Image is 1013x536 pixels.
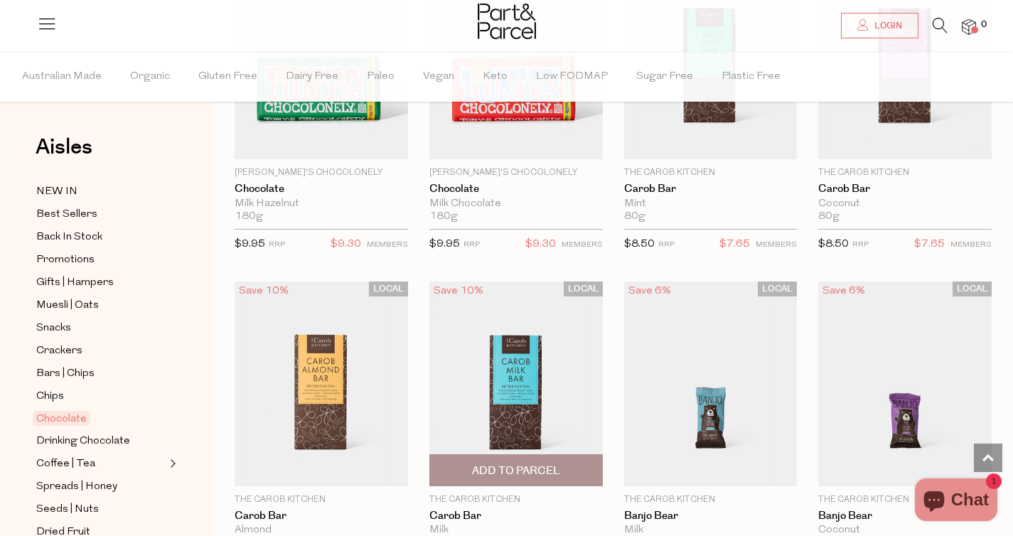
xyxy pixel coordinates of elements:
[36,500,166,518] a: Seeds | Nuts
[36,206,97,223] span: Best Sellers
[483,52,508,102] span: Keto
[429,198,603,210] div: Milk Chocolate
[36,455,166,473] a: Coffee | Tea
[36,274,166,291] a: Gifts | Hampers
[269,241,285,249] small: RRP
[429,510,603,522] a: Carob Bar
[536,52,608,102] span: Low FODMAP
[36,320,71,337] span: Snacks
[36,433,130,450] span: Drinking Chocolate
[36,183,77,200] span: NEW IN
[722,52,781,102] span: Plastic Free
[429,239,460,250] span: $9.95
[429,210,458,223] span: 180g
[429,493,603,506] p: The Carob Kitchen
[429,183,603,195] a: Chocolate
[36,478,166,495] a: Spreads | Honey
[658,241,675,249] small: RRP
[36,274,114,291] span: Gifts | Hampers
[719,235,750,254] span: $7.65
[36,388,64,405] span: Chips
[36,501,99,518] span: Seeds | Nuts
[962,19,976,34] a: 0
[235,282,408,486] img: Carob Bar
[636,52,693,102] span: Sugar Free
[478,4,536,39] img: Part&Parcel
[818,198,992,210] div: Coconut
[624,166,798,179] p: The Carob Kitchen
[36,387,166,405] a: Chips
[818,282,992,486] img: Banjo Bear
[429,454,603,486] button: Add To Parcel
[286,52,338,102] span: Dairy Free
[871,20,902,32] span: Login
[36,183,166,200] a: NEW IN
[756,241,797,249] small: MEMBERS
[624,282,675,301] div: Save 6%
[36,319,166,337] a: Snacks
[36,410,166,427] a: Chocolate
[166,455,176,472] button: Expand/Collapse Coffee | Tea
[36,229,102,246] span: Back In Stock
[235,493,408,506] p: The Carob Kitchen
[818,166,992,179] p: The Carob Kitchen
[953,282,992,296] span: LOCAL
[818,239,849,250] span: $8.50
[758,282,797,296] span: LOCAL
[36,296,166,314] a: Muesli | Oats
[235,282,293,301] div: Save 10%
[429,282,603,486] img: Carob Bar
[235,166,408,179] p: [PERSON_NAME]'s Chocolonely
[818,210,840,223] span: 80g
[130,52,170,102] span: Organic
[423,52,454,102] span: Vegan
[235,239,265,250] span: $9.95
[369,282,408,296] span: LOCAL
[33,411,90,426] span: Chocolate
[911,478,1002,525] inbox-online-store-chat: Shopify online store chat
[950,241,992,249] small: MEMBERS
[36,343,82,360] span: Crackers
[235,510,408,522] a: Carob Bar
[852,241,869,249] small: RRP
[429,282,488,301] div: Save 10%
[36,432,166,450] a: Drinking Chocolate
[36,251,166,269] a: Promotions
[472,463,560,478] span: Add To Parcel
[235,183,408,195] a: Chocolate
[36,365,166,382] a: Bars | Chips
[36,297,99,314] span: Muesli | Oats
[36,205,166,223] a: Best Sellers
[331,235,361,254] span: $9.30
[36,365,95,382] span: Bars | Chips
[36,132,92,163] span: Aisles
[818,282,869,301] div: Save 6%
[22,52,102,102] span: Australian Made
[818,493,992,506] p: The Carob Kitchen
[235,210,263,223] span: 180g
[841,13,918,38] a: Login
[367,241,408,249] small: MEMBERS
[525,235,556,254] span: $9.30
[624,282,798,486] img: Banjo Bear
[624,493,798,506] p: The Carob Kitchen
[36,136,92,172] a: Aisles
[36,342,166,360] a: Crackers
[198,52,257,102] span: Gluten Free
[818,510,992,522] a: Banjo Bear
[564,282,603,296] span: LOCAL
[36,478,117,495] span: Spreads | Honey
[818,183,992,195] a: Carob Bar
[562,241,603,249] small: MEMBERS
[429,166,603,179] p: [PERSON_NAME]'s Chocolonely
[624,183,798,195] a: Carob Bar
[977,18,990,31] span: 0
[914,235,945,254] span: $7.65
[235,198,408,210] div: Milk Hazelnut
[624,239,655,250] span: $8.50
[624,210,645,223] span: 80g
[367,52,395,102] span: Paleo
[36,456,95,473] span: Coffee | Tea
[463,241,480,249] small: RRP
[624,198,798,210] div: Mint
